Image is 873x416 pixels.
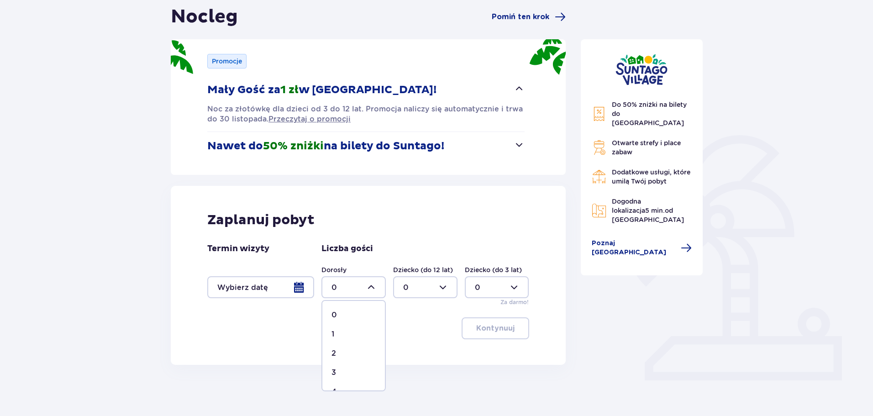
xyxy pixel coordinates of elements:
[612,101,687,126] span: Do 50% zniżki na bilety do [GEOGRAPHIC_DATA]
[615,54,668,85] img: Suntago Village
[331,368,336,378] p: 3
[212,57,242,66] p: Promocje
[645,207,665,214] span: 5 min.
[612,169,690,185] span: Dodatkowe usługi, które umilą Twój pobyt
[207,83,436,97] p: Mały Gość za w [GEOGRAPHIC_DATA]!
[207,132,525,160] button: Nawet do50% zniżkina bilety do Suntago!
[263,139,324,153] span: 50% zniżki
[476,323,515,333] p: Kontynuuj
[612,139,681,156] span: Otwarte strefy i place zabaw
[592,239,676,257] span: Poznaj [GEOGRAPHIC_DATA]
[592,169,606,184] img: Restaurant Icon
[207,243,269,254] p: Termin wizyty
[207,211,315,229] p: Zaplanuj pobyt
[331,387,337,397] p: 4
[268,114,351,124] a: Przeczytaj o promocji
[592,239,692,257] a: Poznaj [GEOGRAPHIC_DATA]
[207,76,525,104] button: Mały Gość za1 złw [GEOGRAPHIC_DATA]!
[331,348,336,358] p: 2
[500,298,529,306] p: Za darmo!
[207,104,525,124] p: Noc za złotówkę dla dzieci od 3 do 12 lat. Promocja naliczy się automatycznie i trwa do 30 listop...
[592,106,606,121] img: Discount Icon
[393,265,453,274] label: Dziecko (do 12 lat)
[592,203,606,218] img: Map Icon
[331,329,334,339] p: 1
[492,11,566,22] a: Pomiń ten krok
[331,310,337,320] p: 0
[592,140,606,155] img: Grill Icon
[321,265,347,274] label: Dorosły
[321,243,373,254] p: Liczba gości
[612,198,684,223] span: Dogodna lokalizacja od [GEOGRAPHIC_DATA]
[207,139,444,153] p: Nawet do na bilety do Suntago!
[465,265,522,274] label: Dziecko (do 3 lat)
[462,317,529,339] button: Kontynuuj
[280,83,299,97] span: 1 zł
[171,5,238,28] h1: Nocleg
[492,12,549,22] span: Pomiń ten krok
[207,104,525,124] div: Mały Gość za1 złw [GEOGRAPHIC_DATA]!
